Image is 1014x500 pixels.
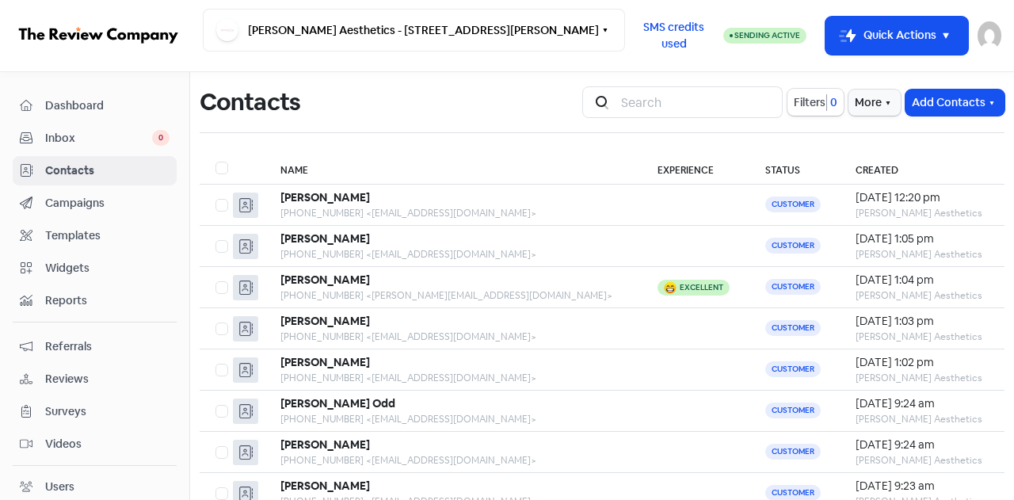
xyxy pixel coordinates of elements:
[45,130,152,147] span: Inbox
[280,437,370,452] b: [PERSON_NAME]
[280,206,627,220] div: [PHONE_NUMBER] <[EMAIL_ADDRESS][DOMAIN_NAME]>
[13,156,177,185] a: Contacts
[840,152,1004,185] th: Created
[280,479,370,493] b: [PERSON_NAME]
[200,77,300,128] h1: Contacts
[856,412,989,426] div: [PERSON_NAME] Aesthetics
[848,90,901,116] button: More
[13,254,177,283] a: Widgets
[45,292,170,309] span: Reports
[265,152,642,185] th: Name
[280,371,627,385] div: [PHONE_NUMBER] <[EMAIL_ADDRESS][DOMAIN_NAME]>
[856,395,989,412] div: [DATE] 9:24 am
[680,284,723,292] div: Excellent
[856,478,989,494] div: [DATE] 9:23 am
[45,338,170,355] span: Referrals
[45,195,170,212] span: Campaigns
[280,330,627,344] div: [PHONE_NUMBER] <[EMAIL_ADDRESS][DOMAIN_NAME]>
[978,21,1001,50] img: User
[280,396,395,410] b: [PERSON_NAME] Odd
[13,429,177,459] a: Videos
[13,286,177,315] a: Reports
[856,371,989,385] div: [PERSON_NAME] Aesthetics
[765,361,821,377] span: Customer
[827,94,837,111] span: 0
[856,437,989,453] div: [DATE] 9:24 am
[856,247,989,261] div: [PERSON_NAME] Aesthetics
[280,355,370,369] b: [PERSON_NAME]
[280,314,370,328] b: [PERSON_NAME]
[280,247,627,261] div: [PHONE_NUMBER] <[EMAIL_ADDRESS][DOMAIN_NAME]>
[787,89,844,116] button: Filters0
[280,231,370,246] b: [PERSON_NAME]
[13,124,177,153] a: Inbox 0
[45,97,170,114] span: Dashboard
[45,260,170,277] span: Widgets
[280,412,627,426] div: [PHONE_NUMBER] <[EMAIL_ADDRESS][DOMAIN_NAME]>
[13,397,177,426] a: Surveys
[45,403,170,420] span: Surveys
[765,197,821,212] span: Customer
[280,453,627,468] div: [PHONE_NUMBER] <[EMAIL_ADDRESS][DOMAIN_NAME]>
[203,9,625,52] button: [PERSON_NAME] Aesthetics - [STREET_ADDRESS][PERSON_NAME]
[45,371,170,387] span: Reviews
[856,231,989,247] div: [DATE] 1:05 pm
[856,288,989,303] div: [PERSON_NAME] Aesthetics
[723,26,806,45] a: Sending Active
[625,26,723,43] a: SMS credits used
[13,332,177,361] a: Referrals
[765,279,821,295] span: Customer
[45,162,170,179] span: Contacts
[765,320,821,336] span: Customer
[152,130,170,146] span: 0
[856,272,989,288] div: [DATE] 1:04 pm
[765,403,821,418] span: Customer
[856,354,989,371] div: [DATE] 1:02 pm
[825,17,968,55] button: Quick Actions
[765,444,821,460] span: Customer
[639,19,710,52] span: SMS credits used
[45,479,74,495] div: Users
[13,365,177,394] a: Reviews
[280,288,627,303] div: [PHONE_NUMBER] <[PERSON_NAME][EMAIL_ADDRESS][DOMAIN_NAME]>
[765,238,821,254] span: Customer
[45,436,170,452] span: Videos
[856,453,989,468] div: [PERSON_NAME] Aesthetics
[856,189,989,206] div: [DATE] 12:20 pm
[45,227,170,244] span: Templates
[856,313,989,330] div: [DATE] 1:03 pm
[905,90,1004,116] button: Add Contacts
[856,330,989,344] div: [PERSON_NAME] Aesthetics
[734,30,800,40] span: Sending Active
[13,91,177,120] a: Dashboard
[642,152,749,185] th: Experience
[612,86,783,118] input: Search
[280,190,370,204] b: [PERSON_NAME]
[13,221,177,250] a: Templates
[280,273,370,287] b: [PERSON_NAME]
[13,189,177,218] a: Campaigns
[794,94,825,111] span: Filters
[856,206,989,220] div: [PERSON_NAME] Aesthetics
[749,152,840,185] th: Status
